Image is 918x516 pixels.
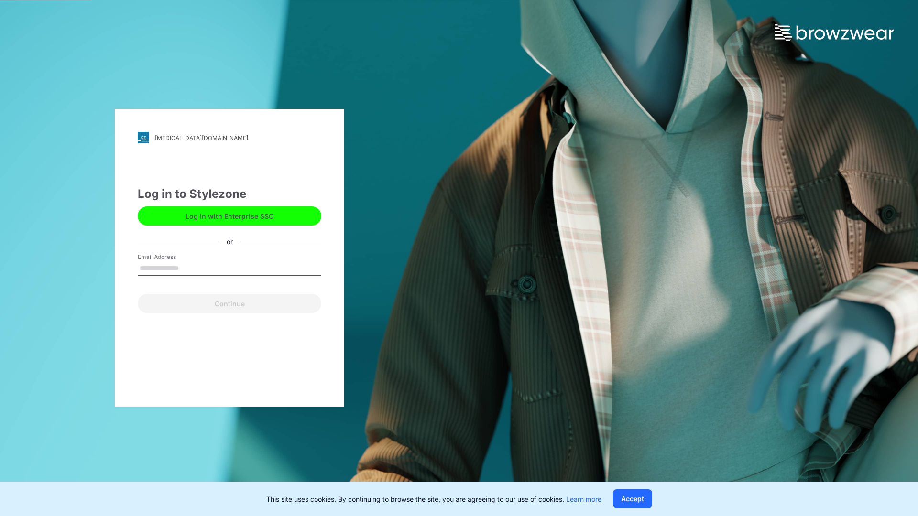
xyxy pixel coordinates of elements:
[138,132,149,143] img: svg+xml;base64,PHN2ZyB3aWR0aD0iMjgiIGhlaWdodD0iMjgiIHZpZXdCb3g9IjAgMCAyOCAyOCIgZmlsbD0ibm9uZSIgeG...
[566,495,601,503] a: Learn more
[138,253,205,261] label: Email Address
[219,236,240,246] div: or
[138,206,321,226] button: Log in with Enterprise SSO
[775,24,894,41] img: browzwear-logo.73288ffb.svg
[138,185,321,203] div: Log in to Stylezone
[266,494,601,504] p: This site uses cookies. By continuing to browse the site, you are agreeing to our use of cookies.
[138,132,321,143] a: [MEDICAL_DATA][DOMAIN_NAME]
[613,489,652,508] button: Accept
[155,134,248,141] div: [MEDICAL_DATA][DOMAIN_NAME]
